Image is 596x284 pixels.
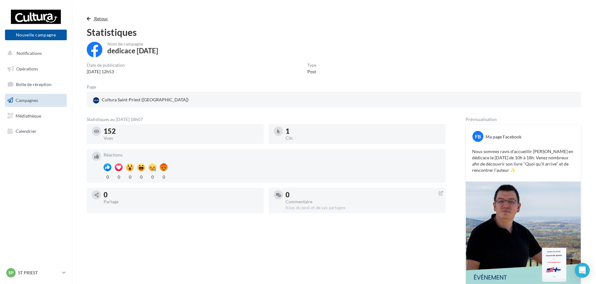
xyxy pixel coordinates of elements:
div: 0 [104,191,259,198]
div: 1 [286,128,441,135]
a: Médiathèque [4,109,68,123]
div: 152 [104,128,259,135]
div: Ma page Facebook [486,134,521,140]
div: Partage [104,200,259,204]
div: Commentaire [286,200,441,204]
span: SP [8,270,14,276]
a: SP ST PRIEST [5,267,67,279]
div: Statistiques au [DATE] 18h07 [87,117,446,122]
a: Cultura Saint-Priest ([GEOGRAPHIC_DATA]) [92,95,253,105]
span: Campagnes [16,98,38,103]
button: Notifications [4,47,66,60]
div: 0 [160,173,168,180]
div: 0 [104,173,111,180]
div: 0 [115,173,123,180]
div: FB [472,131,483,142]
a: Boîte de réception [4,78,68,91]
div: 0 [126,173,134,180]
div: Page [87,85,101,89]
div: Vues [104,136,259,140]
p: ST PRIEST [18,270,60,276]
span: Opérations [16,66,38,71]
div: 0 [137,173,145,180]
div: Nom de campagne [107,42,158,46]
span: Boîte de réception [16,82,51,87]
a: Opérations [4,62,68,75]
button: Retour [87,15,111,22]
span: Médiathèque [16,113,41,118]
p: Nous sommes ravis d'accueillir [PERSON_NAME] en dédicace le [DATE] de 10h à 18h. Venez nombreux a... [472,148,574,173]
div: 0 [286,191,441,198]
div: Issus du post et de ses partages [286,205,441,211]
div: [DATE] 12h53 [87,69,125,75]
span: Notifications [17,51,42,56]
span: Retour [94,16,108,21]
div: Prévisualisation [466,117,581,122]
div: Open Intercom Messenger [575,263,590,278]
div: Cultura Saint-Priest ([GEOGRAPHIC_DATA]) [92,95,190,105]
div: 0 [149,173,156,180]
div: Réactions [104,153,441,157]
div: Statistiques [87,27,581,37]
div: Date de publication [87,63,125,67]
button: Nouvelle campagne [5,30,67,40]
div: Post [307,69,316,75]
a: Calendrier [4,125,68,138]
a: Campagnes [4,94,68,107]
span: Calendrier [16,128,37,134]
div: Type [307,63,316,67]
div: dedicace [DATE] [107,47,158,54]
div: Clic [286,136,441,140]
